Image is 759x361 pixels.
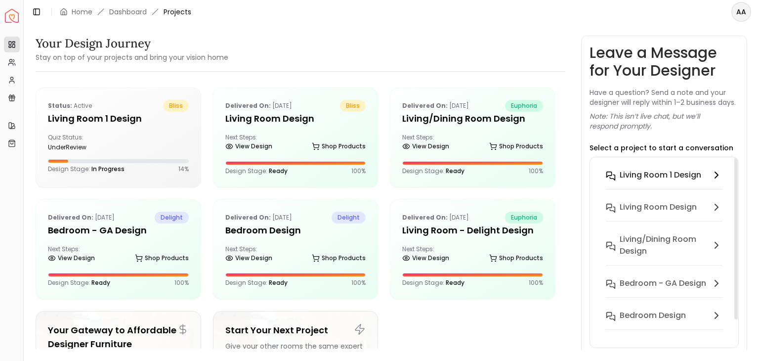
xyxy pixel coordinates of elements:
[402,167,464,175] p: Design Stage:
[620,233,707,257] h6: Living/Dining Room Design
[402,139,449,153] a: View Design
[312,139,366,153] a: Shop Products
[109,7,147,17] a: Dashboard
[529,167,543,175] p: 100 %
[48,279,110,287] p: Design Stage:
[402,279,464,287] p: Design Stage:
[225,167,288,175] p: Design Stage:
[620,201,697,213] h6: Living Room design
[598,229,730,273] button: Living/Dining Room Design
[590,44,739,80] h3: Leave a Message for Your Designer
[402,212,469,224] p: [DATE]
[174,279,189,287] p: 100 %
[72,7,92,17] a: Home
[402,251,449,265] a: View Design
[225,245,366,265] div: Next Steps:
[731,2,751,22] button: AA
[5,9,19,23] a: Spacejoy
[598,273,730,306] button: Bedroom - GA Design
[446,278,464,287] span: Ready
[48,101,72,110] b: Status:
[402,101,448,110] b: Delivered on:
[48,245,189,265] div: Next Steps:
[505,212,543,224] span: euphoria
[225,224,366,237] h5: Bedroom Design
[269,167,288,175] span: Ready
[48,213,93,222] b: Delivered on:
[225,212,292,224] p: [DATE]
[155,212,189,224] span: delight
[163,100,189,112] span: bliss
[620,169,701,181] h6: Living Room 1 design
[225,100,292,112] p: [DATE]
[225,101,271,110] b: Delivered on:
[402,245,543,265] div: Next Steps:
[590,111,739,131] p: Note: This isn’t live chat, but we’ll respond promptly.
[48,212,115,224] p: [DATE]
[340,100,366,112] span: bliss
[402,100,469,112] p: [DATE]
[590,143,733,153] p: Select a project to start a conversation
[598,306,730,338] button: Bedroom Design
[48,134,114,151] div: Quiz Status:
[48,143,114,151] div: underReview
[402,224,543,237] h5: Living Room - Delight Design
[48,251,95,265] a: View Design
[446,167,464,175] span: Ready
[489,139,543,153] a: Shop Products
[135,251,189,265] a: Shop Products
[60,7,191,17] nav: breadcrumb
[351,279,366,287] p: 100 %
[225,323,366,337] h5: Start Your Next Project
[620,310,686,321] h6: Bedroom Design
[598,165,730,197] button: Living Room 1 design
[225,213,271,222] b: Delivered on:
[590,88,739,107] p: Have a question? Send a note and your designer will reply within 1–2 business days.
[48,323,189,351] h5: Your Gateway to Affordable Designer Furniture
[225,134,366,153] div: Next Steps:
[225,251,272,265] a: View Design
[529,279,543,287] p: 100 %
[91,165,125,173] span: In Progress
[505,100,543,112] span: euphoria
[225,112,366,126] h5: Living Room design
[269,278,288,287] span: Ready
[489,251,543,265] a: Shop Products
[312,251,366,265] a: Shop Products
[91,278,110,287] span: Ready
[48,100,92,112] p: active
[620,277,706,289] h6: Bedroom - GA Design
[178,165,189,173] p: 14 %
[402,134,543,153] div: Next Steps:
[36,36,228,51] h3: Your Design Journey
[36,52,228,62] small: Stay on top of your projects and bring your vision home
[732,3,750,21] span: AA
[225,139,272,153] a: View Design
[48,224,189,237] h5: Bedroom - GA Design
[402,112,543,126] h5: Living/Dining Room Design
[598,197,730,229] button: Living Room design
[164,7,191,17] span: Projects
[225,279,288,287] p: Design Stage:
[48,165,125,173] p: Design Stage:
[5,9,19,23] img: Spacejoy Logo
[402,213,448,222] b: Delivered on:
[351,167,366,175] p: 100 %
[332,212,366,224] span: delight
[48,112,189,126] h5: Living Room 1 design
